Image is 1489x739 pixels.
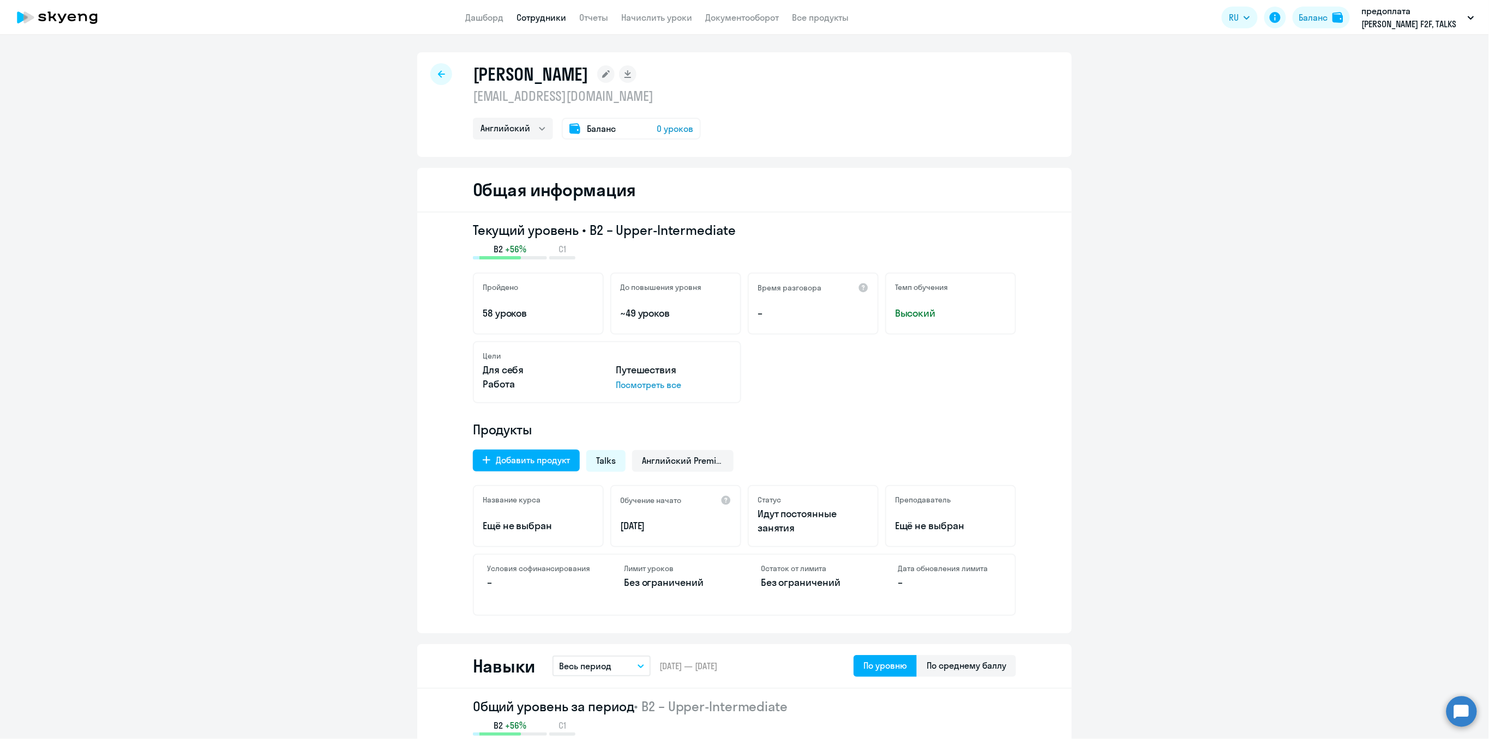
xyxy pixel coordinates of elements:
[473,221,1016,239] h3: Текущий уровень • B2 – Upper-Intermediate
[634,698,788,714] span: • B2 – Upper-Intermediate
[616,378,731,391] p: Посмотреть все
[895,495,951,505] h5: Преподаватель
[761,576,865,590] p: Без ограничений
[895,282,948,292] h5: Темп обучения
[1332,12,1343,23] img: balance
[895,519,1006,533] p: Ещё не выбран
[1356,4,1480,31] button: предоплата [PERSON_NAME] F2F, TALKS [DATE]-[DATE], НЛМК, ПАО
[496,453,570,467] div: Добавить продукт
[483,377,598,391] p: Работа
[483,495,541,505] h5: Название курса
[1222,7,1258,28] button: RU
[616,363,731,377] p: Путешествия
[620,282,701,292] h5: До повышения уровня
[624,576,728,590] p: Без ограничений
[758,507,869,535] p: Идут постоянные занятия
[657,122,693,135] span: 0 уроков
[620,495,681,505] h5: Обучение начато
[483,519,594,533] p: Ещё не выбран
[483,282,518,292] h5: Пройдено
[621,12,692,23] a: Начислить уроки
[1362,4,1463,31] p: предоплата [PERSON_NAME] F2F, TALKS [DATE]-[DATE], НЛМК, ПАО
[620,306,731,320] p: ~49 уроков
[758,283,821,293] h5: Время разговора
[553,656,651,676] button: Весь период
[1293,7,1350,28] button: Балансbalance
[505,243,526,255] span: +56%
[473,87,701,105] p: [EMAIL_ADDRESS][DOMAIN_NAME]
[483,363,598,377] p: Для себя
[559,719,566,731] span: C1
[559,243,566,255] span: C1
[596,455,616,467] span: Talks
[517,12,566,23] a: Сотрудники
[473,698,1016,715] h2: Общий уровень за период
[758,495,781,505] h5: Статус
[705,12,779,23] a: Документооборот
[473,63,589,85] h1: [PERSON_NAME]
[559,659,611,673] p: Весь период
[898,576,1002,590] p: –
[473,179,636,201] h2: Общая информация
[473,421,1016,438] h4: Продукты
[1229,11,1239,24] span: RU
[473,450,580,471] button: Добавить продукт
[758,306,869,320] p: –
[927,659,1006,672] div: По среднему баллу
[473,655,535,677] h2: Навыки
[1299,11,1328,24] div: Баланс
[487,576,591,590] p: –
[487,564,591,573] h4: Условия софинансирования
[465,12,503,23] a: Дашборд
[895,306,1006,320] span: Высокий
[494,243,503,255] span: B2
[624,564,728,573] h4: Лимит уроков
[898,564,1002,573] h4: Дата обновления лимита
[494,719,503,731] span: B2
[792,12,849,23] a: Все продукты
[659,660,717,672] span: [DATE] — [DATE]
[483,306,594,320] p: 58 уроков
[505,719,526,731] span: +56%
[863,659,907,672] div: По уровню
[761,564,865,573] h4: Остаток от лимита
[483,351,501,361] h5: Цели
[620,519,731,533] p: [DATE]
[587,122,616,135] span: Баланс
[579,12,608,23] a: Отчеты
[642,455,724,467] span: Английский Premium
